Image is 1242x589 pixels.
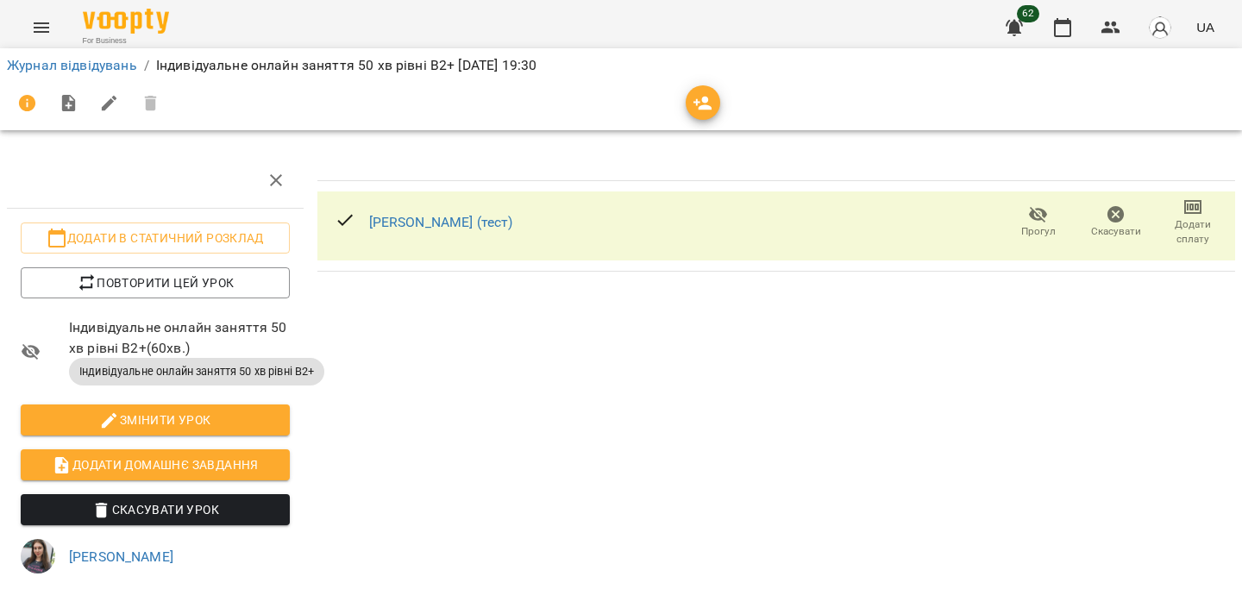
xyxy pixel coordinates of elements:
[21,404,290,435] button: Змінити урок
[69,548,173,565] a: [PERSON_NAME]
[7,57,137,73] a: Журнал відвідувань
[156,55,536,76] p: Індивідуальне онлайн заняття 50 хв рівні В2+ [DATE] 19:30
[21,449,290,480] button: Додати домашнє завдання
[1000,198,1077,247] button: Прогул
[1077,198,1155,247] button: Скасувати
[83,35,169,47] span: For Business
[1196,18,1214,36] span: UA
[1091,224,1141,239] span: Скасувати
[34,410,276,430] span: Змінити урок
[1148,16,1172,40] img: avatar_s.png
[34,454,276,475] span: Додати домашнє завдання
[34,273,276,293] span: Повторити цей урок
[34,499,276,520] span: Скасувати Урок
[69,317,290,358] span: Індивідуальне онлайн заняття 50 хв рівні В2+ ( 60 хв. )
[1021,224,1056,239] span: Прогул
[21,7,62,48] button: Menu
[1154,198,1232,247] button: Додати сплату
[1189,11,1221,43] button: UA
[1017,5,1039,22] span: 62
[83,9,169,34] img: Voopty Logo
[21,267,290,298] button: Повторити цей урок
[1164,217,1221,247] span: Додати сплату
[144,55,149,76] li: /
[69,364,324,379] span: Індивідуальне онлайн заняття 50 хв рівні В2+
[21,222,290,254] button: Додати в статичний розклад
[21,539,55,573] img: ca1374486191da6fb8238bd749558ac4.jpeg
[7,55,1235,76] nav: breadcrumb
[369,214,513,230] a: [PERSON_NAME] (тест)
[21,494,290,525] button: Скасувати Урок
[34,228,276,248] span: Додати в статичний розклад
